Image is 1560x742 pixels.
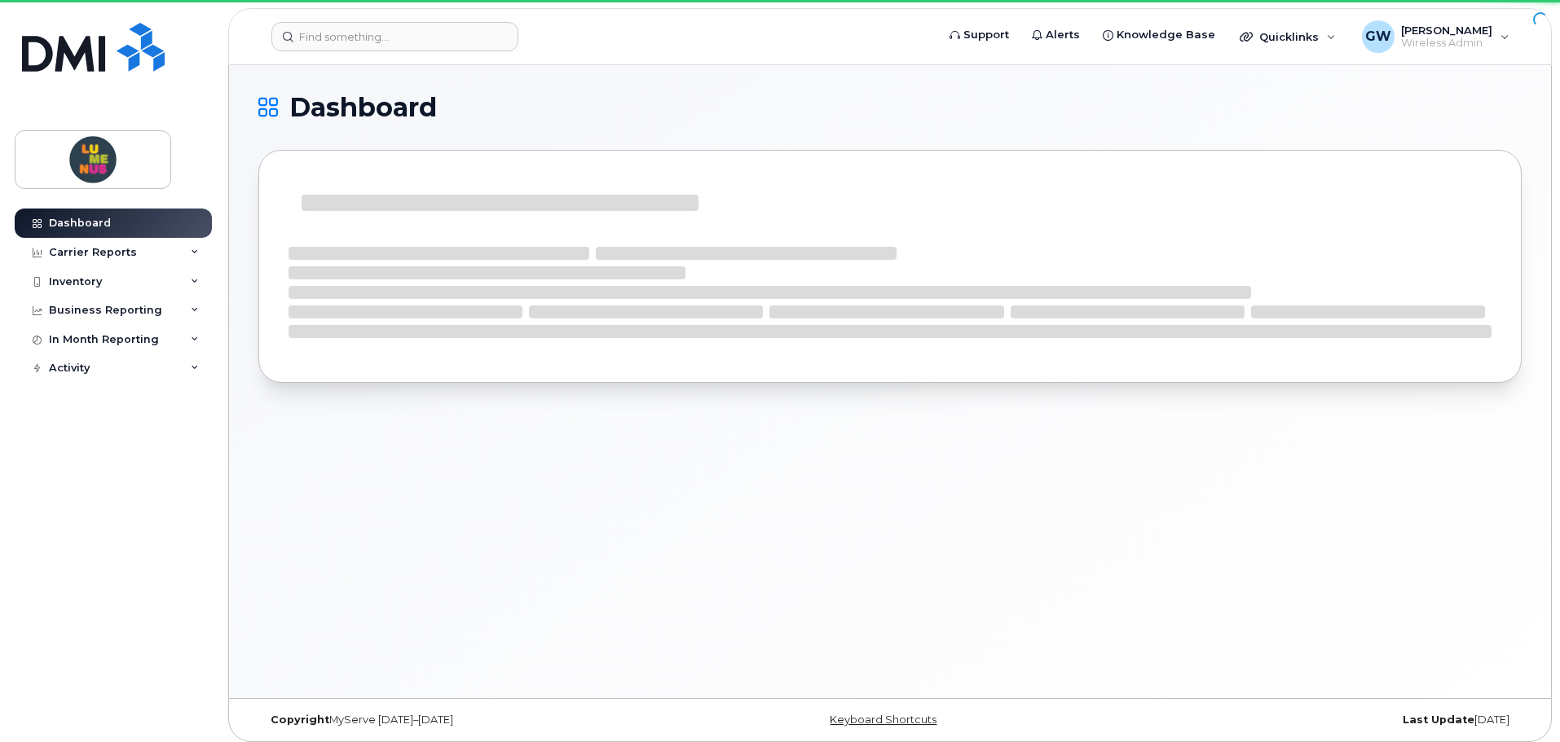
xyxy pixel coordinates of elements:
strong: Copyright [271,713,329,726]
div: [DATE] [1100,713,1522,727]
div: MyServe [DATE]–[DATE] [258,713,680,727]
a: Keyboard Shortcuts [830,713,936,726]
span: Dashboard [289,95,437,120]
strong: Last Update [1403,713,1474,726]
